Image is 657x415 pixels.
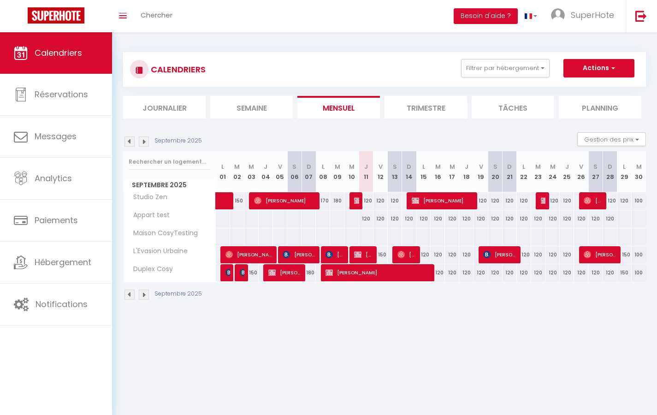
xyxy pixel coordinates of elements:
div: 120 [431,246,445,263]
div: 120 [574,210,588,227]
th: 08 [316,151,330,192]
div: 120 [517,192,531,209]
span: [PERSON_NAME] [541,192,545,209]
div: 150 [244,264,259,281]
span: L'Evasion Urbaine [125,246,190,256]
div: 120 [459,246,474,263]
div: 120 [588,264,603,281]
th: 17 [445,151,459,192]
div: 120 [517,246,531,263]
th: 20 [488,151,503,192]
li: Tâches [472,96,554,119]
th: 22 [517,151,531,192]
th: 30 [632,151,646,192]
input: Rechercher un logement... [129,154,210,170]
span: Maison CosyTesting [125,228,200,238]
th: 26 [574,151,588,192]
li: Journalier [123,96,206,119]
div: 120 [359,210,373,227]
span: [PERSON_NAME] [483,246,516,263]
span: [PERSON_NAME] [225,246,273,263]
span: Patureau Léa [225,264,230,281]
span: [PERSON_NAME] [268,264,302,281]
th: 10 [344,151,359,192]
div: 100 [632,246,646,263]
div: 120 [531,246,545,263]
th: 19 [474,151,488,192]
th: 13 [388,151,402,192]
div: 120 [488,264,503,281]
th: 05 [273,151,287,192]
th: 18 [459,151,474,192]
th: 16 [431,151,445,192]
abbr: S [493,162,497,171]
abbr: S [393,162,397,171]
button: Besoin d'aide ? [454,8,518,24]
abbr: J [364,162,368,171]
div: 120 [474,210,488,227]
abbr: L [623,162,626,171]
span: [PERSON_NAME] [354,192,359,209]
th: 03 [244,151,259,192]
div: 120 [560,210,574,227]
div: 120 [603,192,617,209]
div: 120 [517,210,531,227]
div: 120 [560,246,574,263]
div: 120 [503,210,517,227]
th: 24 [545,151,560,192]
span: [PERSON_NAME] [326,246,344,263]
th: 27 [588,151,603,192]
abbr: M [435,162,441,171]
div: 120 [531,264,545,281]
span: Chercher [141,10,172,20]
abbr: S [593,162,598,171]
div: 120 [431,210,445,227]
abbr: J [264,162,267,171]
abbr: M [550,162,556,171]
div: 120 [388,210,402,227]
span: [PERSON_NAME] [584,192,603,209]
img: logout [635,10,647,22]
span: [PERSON_NAME] [283,246,316,263]
span: [PERSON_NAME] [397,246,416,263]
div: 120 [474,264,488,281]
abbr: M [335,162,340,171]
button: Filtrer par hébergement [461,59,550,77]
div: 180 [302,264,316,281]
li: Mensuel [297,96,380,119]
li: Trimestre [385,96,467,119]
button: Gestion des prix [577,132,646,146]
span: Hébergement [35,256,91,268]
div: 120 [402,210,416,227]
div: 120 [488,192,503,209]
abbr: D [307,162,311,171]
div: 120 [560,192,574,209]
img: ... [551,8,565,22]
abbr: M [234,162,240,171]
div: 120 [517,264,531,281]
div: 100 [632,264,646,281]
th: 06 [287,151,302,192]
h3: CALENDRIERS [148,59,206,80]
abbr: M [450,162,455,171]
li: Planning [559,96,641,119]
span: Réservations [35,89,88,100]
th: 02 [230,151,244,192]
div: 120 [560,264,574,281]
span: [PERSON_NAME] [412,192,474,209]
div: 150 [617,264,632,281]
abbr: L [322,162,325,171]
button: Ouvrir le widget de chat LiveChat [7,4,35,31]
th: 21 [503,151,517,192]
th: 29 [617,151,632,192]
span: Duplex Cosy [125,264,175,274]
th: 23 [531,151,545,192]
div: 120 [617,192,632,209]
abbr: L [422,162,425,171]
th: 09 [330,151,344,192]
abbr: J [465,162,468,171]
div: 120 [588,210,603,227]
div: 120 [416,210,431,227]
span: Messages [35,130,77,142]
div: 120 [459,264,474,281]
